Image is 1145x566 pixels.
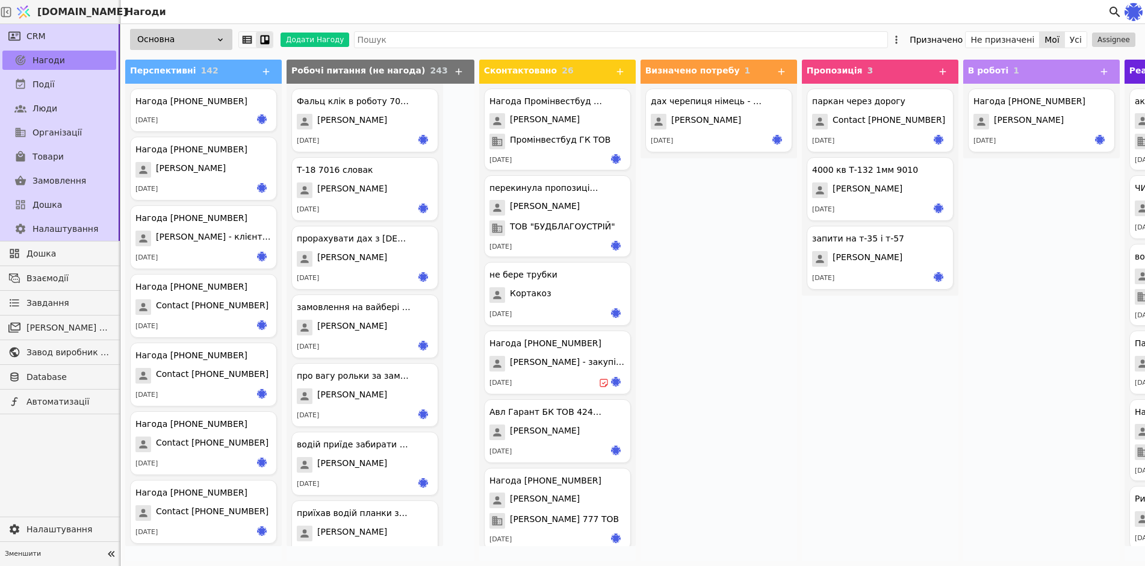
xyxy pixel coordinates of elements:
[510,424,580,440] span: [PERSON_NAME]
[33,151,64,163] span: Товари
[484,66,557,75] span: Сконтактовано
[489,182,604,194] div: перекинула пропозицію - поставила задачу
[611,308,621,318] img: ir
[651,95,765,108] div: дах черепиця німець - судова вишня
[2,26,116,46] a: CRM
[807,66,863,75] span: Пропозиція
[645,66,740,75] span: Визначено потребу
[26,346,110,359] span: Завод виробник металочерепиці - B2B платформа
[489,95,604,108] div: Нагода Промінвестбуд ГК ТОВ
[510,113,580,129] span: [PERSON_NAME]
[273,33,349,47] a: Додати Нагоду
[489,337,601,350] div: Нагода [PHONE_NUMBER]
[291,432,438,496] div: водій приїде забирати замовлення[PERSON_NAME][DATE]ir
[291,500,438,564] div: приїхав водій планки забирати[PERSON_NAME][DATE]ir
[33,199,62,211] span: Дошка
[257,114,267,124] img: ir
[26,272,110,285] span: Взаємодії
[1095,135,1105,145] img: ir
[130,274,277,338] div: Нагода [PHONE_NUMBER]Contact [PHONE_NUMBER][DATE]ir
[867,66,873,75] span: 3
[14,1,33,23] img: Logo
[281,33,349,47] button: Додати Нагоду
[297,164,373,176] div: Т-18 7016 словак
[257,252,267,261] img: ir
[484,262,631,326] div: не бере трубкиКортакоз[DATE]ir
[130,89,277,132] div: Нагода [PHONE_NUMBER][DATE]ir
[26,396,110,408] span: Автоматизації
[130,137,277,201] div: Нагода [PHONE_NUMBER][PERSON_NAME][DATE]ir
[317,526,387,541] span: [PERSON_NAME]
[135,116,158,126] div: [DATE]
[418,135,428,145] img: ir
[489,155,512,166] div: [DATE]
[317,251,387,267] span: [PERSON_NAME]
[510,513,619,529] span: [PERSON_NAME] 777 ТОВ
[33,223,98,235] span: Налаштування
[934,204,943,213] img: ir
[135,349,247,362] div: Нагода [PHONE_NUMBER]
[418,272,428,282] img: ir
[297,411,319,421] div: [DATE]
[33,78,55,91] span: Події
[317,182,387,198] span: [PERSON_NAME]
[297,232,411,245] div: прорахувати дах з [DEMOGRAPHIC_DATA]
[317,320,387,335] span: [PERSON_NAME]
[489,447,512,457] div: [DATE]
[611,241,621,250] img: ir
[2,195,116,214] a: Дошка
[156,505,268,521] span: Contact [PHONE_NUMBER]
[37,5,128,19] span: [DOMAIN_NAME]
[2,99,116,118] a: Люди
[33,54,65,67] span: Нагоди
[833,114,945,129] span: Contact [PHONE_NUMBER]
[317,388,387,404] span: [PERSON_NAME]
[291,157,438,221] div: Т-18 7016 словак[PERSON_NAME][DATE]ir
[297,507,411,520] div: приїхав водій планки забирати
[812,164,918,176] div: 4000 кв Т-132 1мм 9010
[489,474,601,487] div: Нагода [PHONE_NUMBER]
[484,175,631,257] div: перекинула пропозицію - поставила задачу[PERSON_NAME]ТОВ "БУДБЛАГОУСТРІЙ"[DATE]ir
[562,66,573,75] span: 26
[1125,3,1143,21] img: c71722e9364783ead8bdebe5e7601ae3
[130,29,232,50] div: Основна
[812,205,834,215] div: [DATE]
[973,136,996,146] div: [DATE]
[489,242,512,252] div: [DATE]
[317,457,387,473] span: [PERSON_NAME]
[812,136,834,146] div: [DATE]
[130,411,277,475] div: Нагода [PHONE_NUMBER]Contact [PHONE_NUMBER][DATE]ir
[611,446,621,455] img: ir
[484,468,631,550] div: Нагода [PHONE_NUMBER][PERSON_NAME][PERSON_NAME] 777 ТОВ[DATE]ir
[484,89,631,170] div: Нагода Промінвестбуд ГК ТОВ[PERSON_NAME]Промінвестбуд ГК ТОВ[DATE]ir
[2,147,116,166] a: Товари
[156,231,272,246] span: [PERSON_NAME] - клієнт Мазепи
[489,269,557,281] div: не бере трубки
[2,318,116,337] a: [PERSON_NAME] розсилки
[135,281,247,293] div: Нагода [PHONE_NUMBER]
[2,367,116,387] a: Database
[291,89,438,152] div: Фальц клік в роботу 7016 пол[PERSON_NAME][DATE]ir
[418,409,428,419] img: ir
[968,66,1009,75] span: В роботі
[2,392,116,411] a: Автоматизації
[418,341,428,350] img: ir
[135,253,158,263] div: [DATE]
[833,182,902,198] span: [PERSON_NAME]
[26,247,110,260] span: Дошка
[1065,31,1087,48] button: Усі
[2,123,116,142] a: Організації
[291,363,438,427] div: про вагу рольки за замовлення 8019 поляка[PERSON_NAME][DATE]ir
[135,487,247,499] div: Нагода [PHONE_NUMBER]
[973,95,1085,108] div: Нагода [PHONE_NUMBER]
[297,479,319,490] div: [DATE]
[671,114,741,129] span: [PERSON_NAME]
[120,5,166,19] h2: Нагоди
[130,343,277,406] div: Нагода [PHONE_NUMBER]Contact [PHONE_NUMBER][DATE]ir
[418,204,428,213] img: ir
[430,66,447,75] span: 243
[510,493,580,508] span: [PERSON_NAME]
[297,301,411,314] div: замовлення на вайбері - перепитував за стрічку
[510,356,625,372] span: [PERSON_NAME] - закупівля
[297,95,411,108] div: Фальц клік в роботу 7016 пол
